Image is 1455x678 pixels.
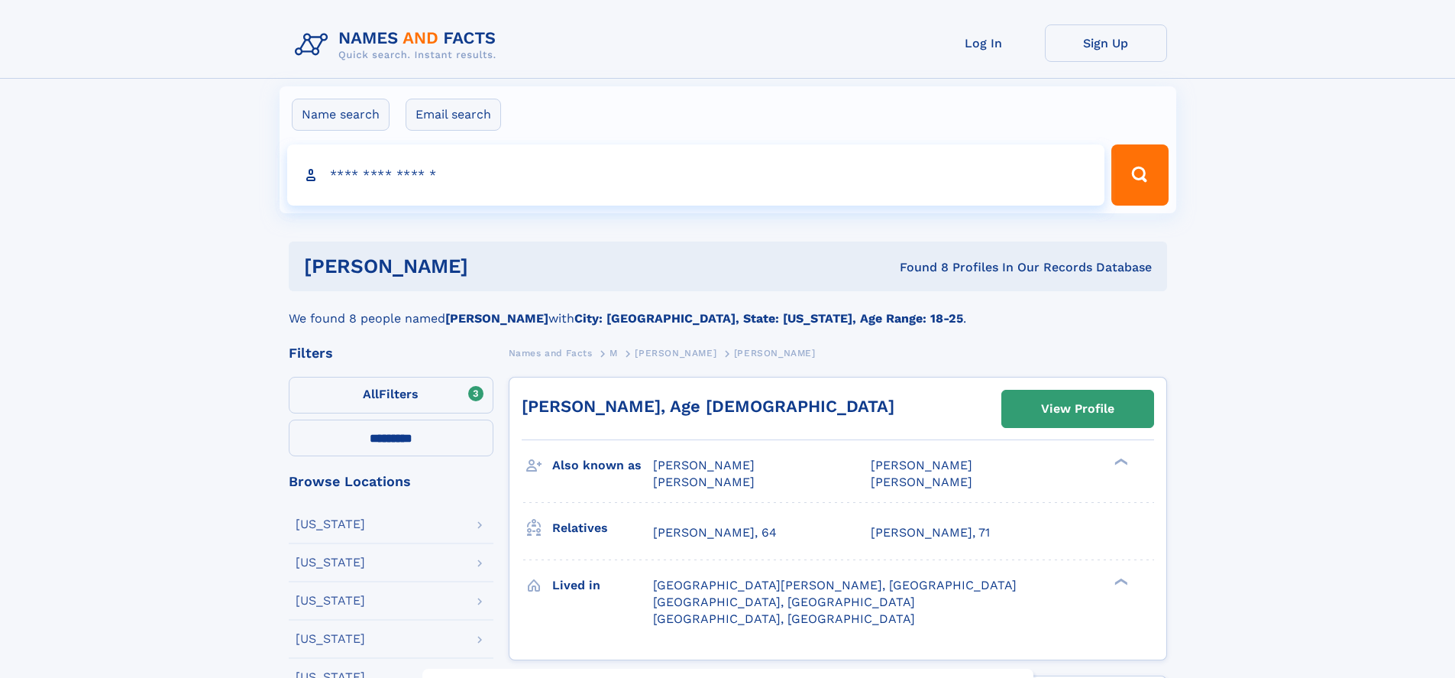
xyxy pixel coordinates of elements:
h3: Also known as [552,453,653,478]
a: View Profile [1002,391,1153,427]
button: Search Button [1111,144,1168,206]
h3: Relatives [552,515,653,541]
span: M [609,348,618,358]
div: Browse Locations [289,475,493,488]
span: [PERSON_NAME] [871,475,972,489]
span: [PERSON_NAME] [734,348,816,358]
span: [GEOGRAPHIC_DATA][PERSON_NAME], [GEOGRAPHIC_DATA] [653,578,1017,592]
a: Sign Up [1045,24,1167,62]
span: [GEOGRAPHIC_DATA], [GEOGRAPHIC_DATA] [653,595,915,609]
a: [PERSON_NAME], Age [DEMOGRAPHIC_DATA] [522,397,894,416]
div: Filters [289,346,493,360]
b: City: [GEOGRAPHIC_DATA], State: [US_STATE], Age Range: 18-25 [574,311,963,326]
div: [US_STATE] [296,633,365,645]
span: [PERSON_NAME] [653,458,755,472]
label: Filters [289,377,493,414]
a: [PERSON_NAME], 64 [653,524,777,541]
a: M [609,343,618,362]
a: Log In [923,24,1045,62]
input: search input [287,144,1105,206]
b: [PERSON_NAME] [445,311,548,326]
div: ❯ [1111,576,1129,586]
h1: [PERSON_NAME] [304,257,684,276]
span: [PERSON_NAME] [635,348,716,358]
div: Found 8 Profiles In Our Records Database [684,259,1152,276]
div: [US_STATE] [296,595,365,607]
div: [US_STATE] [296,518,365,530]
label: Name search [292,99,390,131]
span: [PERSON_NAME] [653,475,755,489]
span: [PERSON_NAME] [871,458,972,472]
a: Names and Facts [509,343,593,362]
div: We found 8 people named with . [289,291,1167,328]
img: Logo Names and Facts [289,24,509,66]
label: Email search [406,99,501,131]
div: [US_STATE] [296,556,365,569]
h3: Lived in [552,573,653,599]
span: [GEOGRAPHIC_DATA], [GEOGRAPHIC_DATA] [653,611,915,626]
a: [PERSON_NAME] [635,343,716,362]
div: View Profile [1041,391,1114,427]
div: ❯ [1111,457,1129,467]
a: [PERSON_NAME], 71 [871,524,990,541]
span: All [363,387,379,401]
